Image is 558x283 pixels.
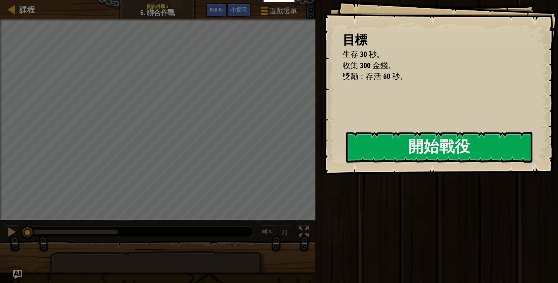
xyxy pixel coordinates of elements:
[333,60,529,71] li: 收集 300 金錢。
[281,226,288,238] span: ♫
[296,225,312,241] button: 切換全螢幕
[279,225,292,241] button: ♫
[269,6,297,16] span: 遊戲選單
[333,49,529,60] li: 生存 30 秒。
[343,71,408,81] span: 獎勵：存活 60 秒。
[231,6,247,13] span: 小提示
[333,71,529,82] li: 獎勵：存活 60 秒。
[343,31,531,49] div: 目標
[4,225,19,241] button: Ctrl + P: Pause
[19,4,35,15] span: 課程
[206,3,227,17] button: Ask AI
[346,132,532,163] button: 開始戰役
[255,3,302,21] button: 遊戲選單
[343,49,384,59] span: 生存 30 秒。
[343,60,396,70] span: 收集 300 金錢。
[210,6,223,13] span: Ask AI
[15,4,35,15] a: 課程
[13,270,22,279] button: Ask AI
[260,225,275,241] button: 調整音量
